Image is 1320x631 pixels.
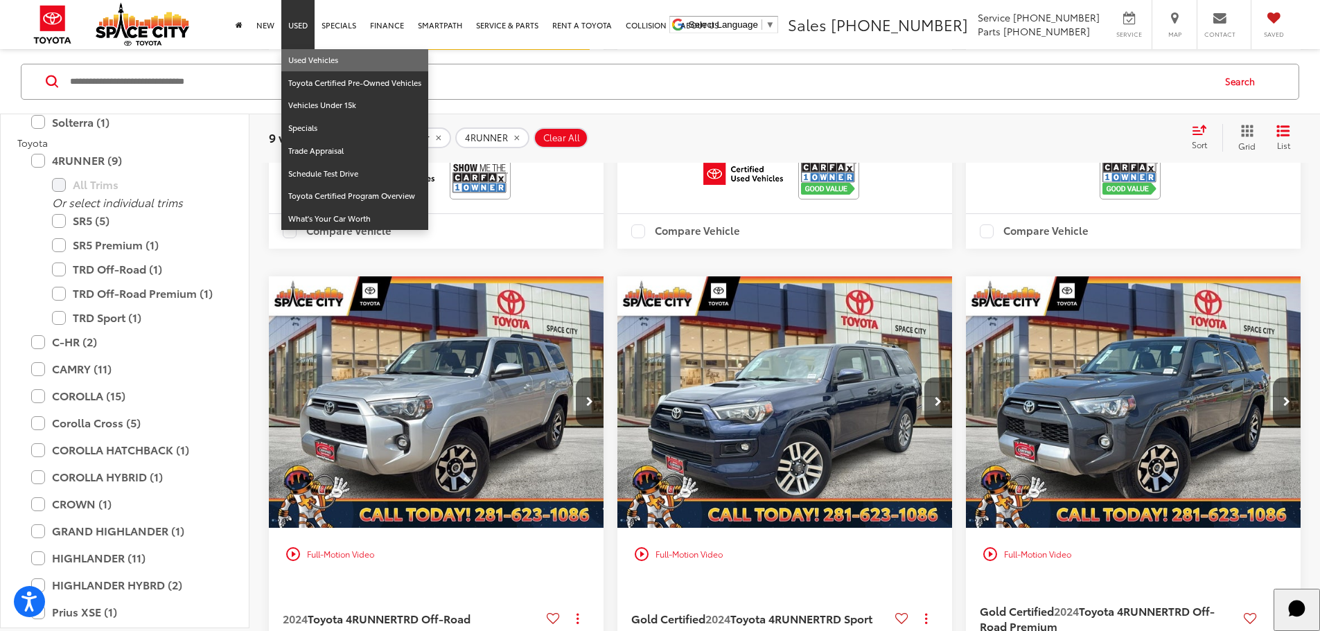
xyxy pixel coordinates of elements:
[308,610,397,626] span: Toyota 4RUNNER
[31,519,218,543] label: GRAND HIGHLANDER (1)
[576,377,604,426] button: Next image
[281,185,428,208] a: Toyota Certified Program Overview
[268,276,605,528] a: 2024 Toyota 4RUNNER 4X4 TRD OFF-ROAD V6 4WD2024 Toyota 4RUNNER 4X4 TRD OFF-ROAD V6 4WD2024 Toyota...
[689,19,775,30] a: Select Language​
[577,613,579,624] span: dropdown dots
[820,610,872,626] span: TRD Sport
[978,10,1010,24] span: Service
[1204,30,1235,39] span: Contact
[965,276,1302,529] img: 2024 Toyota 4RUNNER 4X4 TRD OFF-RD PREM 4WD
[455,127,529,148] button: remove 4RUNNER
[1273,377,1301,426] button: Next image
[268,276,605,528] div: 2024 Toyota 4RUNNER TRD Off-Road 0
[978,24,1001,38] span: Parts
[689,19,758,30] span: Select Language
[52,305,218,330] label: TRD Sport (1)
[52,208,218,233] label: SR5 (5)
[1266,123,1301,151] button: List View
[1212,64,1275,98] button: Search
[31,546,218,570] label: HIGHLANDER (11)
[31,573,218,597] label: HIGHLANDER HYBRD (2)
[1079,603,1168,619] span: Toyota 4RUNNER
[980,224,1089,238] label: Compare Vehicle
[52,233,218,257] label: SR5 Premium (1)
[801,160,856,197] img: CarFax One Owner
[1192,139,1207,150] span: Sort
[283,611,541,626] a: 2024Toyota 4RUNNERTRD Off-Road
[1054,603,1079,619] span: 2024
[52,281,218,305] label: TRD Off-Road Premium (1)
[1258,30,1289,39] span: Saved
[31,438,218,462] label: COROLLA HATCHBACK (1)
[465,132,508,143] span: 4RUNNER
[617,276,953,529] img: 2024 Toyota 4RUNNER 4X2 TRD Sport RWD
[268,276,605,529] img: 2024 Toyota 4RUNNER 4X4 TRD OFF-ROAD V6 4WD
[1003,24,1090,38] span: [PHONE_NUMBER]
[281,117,428,140] a: Specials
[31,384,218,408] label: COROLLA (15)
[631,224,740,238] label: Compare Vehicle
[705,610,730,626] span: 2024
[269,128,362,145] span: 9 vehicles found
[283,224,391,238] label: Compare Vehicle
[788,13,827,35] span: Sales
[730,610,820,626] span: Toyota 4RUNNER
[924,377,952,426] button: Next image
[31,109,218,134] label: Solterra (1)
[281,140,428,163] a: Trade Appraisal
[1102,160,1158,197] img: CarFax One Owner
[96,3,189,46] img: Space City Toyota
[281,49,428,72] a: Used Vehicles
[1114,30,1145,39] span: Service
[281,72,428,95] a: Toyota Certified Pre-Owned Vehicles
[31,357,218,381] label: CAMRY (11)
[1222,123,1266,151] button: Grid View
[1238,139,1256,151] span: Grid
[281,208,428,230] a: What's Your Car Worth
[925,613,927,624] span: dropdown dots
[69,64,1212,98] input: Search by Make, Model, or Keyword
[965,276,1302,528] a: 2024 Toyota 4RUNNER 4X4 TRD OFF-RD PREM 4WD2024 Toyota 4RUNNER 4X4 TRD OFF-RD PREM 4WD2024 Toyota...
[914,606,938,630] button: Actions
[397,610,470,626] span: TRD Off-Road
[965,276,1302,528] div: 2024 Toyota 4RUNNER TRD Off-Road Premium 0
[703,163,783,185] img: Toyota Certified Used Vehicles
[617,276,953,528] div: 2024 Toyota 4RUNNER TRD Sport 0
[52,194,183,210] i: Or select individual trims
[1013,10,1100,24] span: [PHONE_NUMBER]
[281,94,428,117] a: Vehicles Under 15k
[543,132,580,143] span: Clear All
[766,19,775,30] span: ▼
[631,610,705,626] span: Gold Certified
[17,135,48,149] span: Toyota
[31,330,218,354] label: C-HR (2)
[1276,139,1290,150] span: List
[1262,606,1287,630] button: Actions
[52,257,218,281] label: TRD Off-Road (1)
[831,13,968,35] span: [PHONE_NUMBER]
[31,411,218,435] label: Corolla Cross (5)
[452,160,508,197] img: CarFax One Owner
[1159,30,1190,39] span: Map
[31,600,218,624] label: Prius XSE (1)
[617,276,953,528] a: 2024 Toyota 4RUNNER 4X2 TRD Sport RWD2024 Toyota 4RUNNER 4X2 TRD Sport RWD2024 Toyota 4RUNNER 4X2...
[565,606,590,630] button: Actions
[31,148,218,172] label: 4RUNNER (9)
[31,492,218,516] label: CROWN (1)
[1279,591,1315,627] svg: Start Chat
[31,465,218,489] label: COROLLA HYBRID (1)
[631,611,890,626] a: Gold Certified2024Toyota 4RUNNERTRD Sport
[1185,123,1222,151] button: Select sort value
[52,172,218,197] label: All Trims
[534,127,588,148] button: Clear All
[281,163,428,186] a: Schedule Test Drive
[283,610,308,626] span: 2024
[980,603,1054,619] span: Gold Certified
